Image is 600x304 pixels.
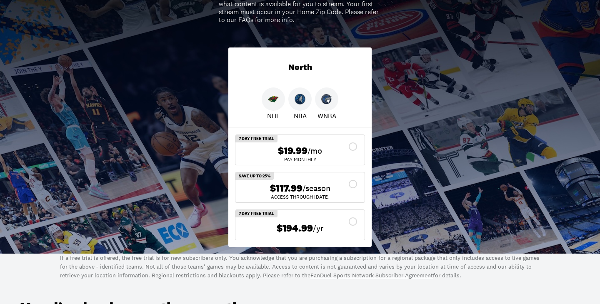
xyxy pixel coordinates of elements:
div: North [228,47,372,87]
span: $194.99 [277,222,313,234]
img: Timberwolves [295,94,305,105]
span: /season [302,182,330,194]
span: /yr [313,222,324,234]
div: 7 Day Free Trial [235,135,277,142]
span: /mo [307,145,322,157]
span: $19.99 [278,145,307,157]
p: NBA [294,111,307,121]
span: $117.99 [270,182,302,194]
a: FanDuel Sports Network Subscriber Agreement [310,272,433,279]
img: Lynx [321,94,332,105]
div: SAVE UP TO 25% [235,172,274,180]
p: WNBA [317,111,336,121]
p: NHL [267,111,280,121]
img: Wild [268,94,279,105]
p: If a free trial is offered, the free trial is for new subscribers only. You acknowledge that you ... [60,254,540,280]
div: ACCESS THROUGH [DATE] [242,194,358,199]
div: Pay Monthly [242,157,358,162]
div: 7 Day Free Trial [235,210,277,217]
